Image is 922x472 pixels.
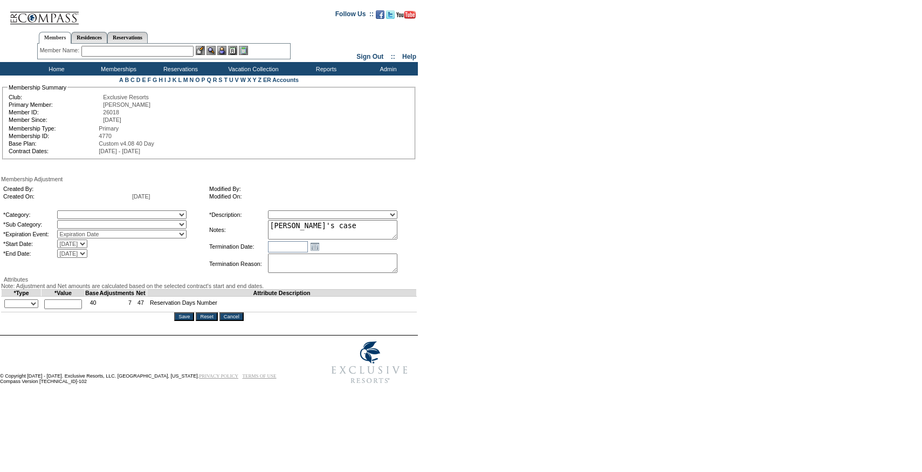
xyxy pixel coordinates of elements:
[103,109,119,115] span: 26018
[86,62,148,76] td: Memberships
[9,140,98,147] td: Base Plan:
[9,133,98,139] td: Membership ID:
[219,312,244,321] input: Cancel
[3,230,56,238] td: *Expiration Event:
[253,77,257,83] a: Y
[396,13,416,20] a: Subscribe to our YouTube Channel
[3,210,56,219] td: *Category:
[178,77,181,83] a: L
[24,62,86,76] td: Home
[147,77,151,83] a: F
[196,46,205,55] img: b_edit.gif
[218,77,222,83] a: S
[136,77,141,83] a: D
[3,186,131,192] td: Created By:
[263,77,299,83] a: ER Accounts
[243,373,277,379] a: TERMS OF USE
[132,193,150,200] span: [DATE]
[99,140,154,147] span: Custom v4.08 40 Day
[130,77,135,83] a: C
[40,46,81,55] div: Member Name:
[207,77,211,83] a: Q
[148,62,210,76] td: Reservations
[356,62,418,76] td: Admin
[376,10,384,19] img: Become our fan on Facebook
[240,77,246,83] a: W
[9,117,102,123] td: Member Since:
[190,77,194,83] a: N
[195,77,199,83] a: O
[99,290,135,297] td: Adjustments
[3,249,56,258] td: *End Date:
[3,220,56,229] td: *Sub Category:
[224,77,228,83] a: T
[391,53,395,60] span: ::
[209,241,267,252] td: Termination Date:
[42,290,85,297] td: *Value
[103,117,121,123] span: [DATE]
[258,77,262,83] a: Z
[159,77,163,83] a: H
[164,77,166,83] a: I
[402,53,416,60] a: Help
[9,125,98,132] td: Membership Type:
[173,77,177,83] a: K
[1,283,417,289] div: Note: Adjustment and Net amounts are calculated based on the selected contract's start and end da...
[147,290,416,297] td: Attribute Description
[142,77,146,83] a: E
[209,220,267,240] td: Notes:
[135,290,147,297] td: Net
[217,46,226,55] img: Impersonate
[228,46,237,55] img: Reservations
[99,125,119,132] span: Primary
[8,84,67,91] legend: Membership Summary
[99,297,135,312] td: 7
[125,77,129,83] a: B
[196,312,217,321] input: Reset
[71,32,107,43] a: Residences
[309,241,321,252] a: Open the calendar popup.
[174,312,194,321] input: Save
[183,77,188,83] a: M
[153,77,157,83] a: G
[107,32,148,43] a: Reservations
[99,148,140,154] span: [DATE] - [DATE]
[396,11,416,19] img: Subscribe to our YouTube Channel
[294,62,356,76] td: Reports
[9,109,102,115] td: Member ID:
[386,10,395,19] img: Follow us on Twitter
[9,94,102,100] td: Club:
[210,62,294,76] td: Vacation Collection
[209,186,411,192] td: Modified By:
[209,193,411,200] td: Modified On:
[213,77,217,83] a: R
[356,53,383,60] a: Sign Out
[235,77,239,83] a: V
[386,13,395,20] a: Follow us on Twitter
[9,148,98,154] td: Contract Dates:
[9,3,79,25] img: Compass Home
[168,77,171,83] a: J
[1,176,417,182] div: Membership Adjustment
[39,32,72,44] a: Members
[321,336,418,389] img: Exclusive Resorts
[3,240,56,248] td: *Start Date:
[99,133,112,139] span: 4770
[3,193,131,200] td: Created On:
[335,9,374,22] td: Follow Us ::
[1,276,417,283] div: Attributes
[209,254,267,274] td: Termination Reason:
[202,77,205,83] a: P
[85,290,99,297] td: Base
[147,297,416,312] td: Reservation Days Number
[103,101,150,108] span: [PERSON_NAME]
[135,297,147,312] td: 47
[376,13,384,20] a: Become our fan on Facebook
[85,297,99,312] td: 40
[207,46,216,55] img: View
[119,77,123,83] a: A
[9,101,102,108] td: Primary Member:
[2,290,42,297] td: *Type
[229,77,233,83] a: U
[209,210,267,219] td: *Description:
